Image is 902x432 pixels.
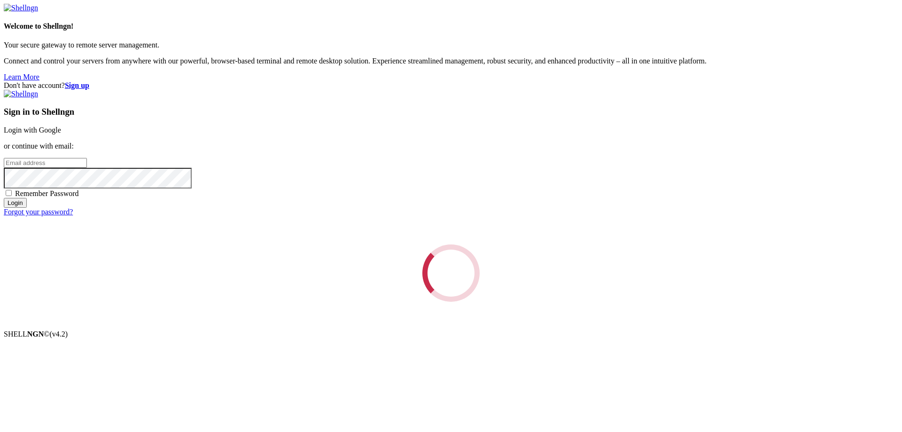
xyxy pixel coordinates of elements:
img: Shellngn [4,4,38,12]
a: Learn More [4,73,39,81]
a: Sign up [65,81,89,89]
a: Login with Google [4,126,61,134]
b: NGN [27,330,44,338]
span: 4.2.0 [50,330,68,338]
p: or continue with email: [4,142,898,150]
div: Don't have account? [4,81,898,90]
h3: Sign in to Shellngn [4,107,898,117]
img: Shellngn [4,90,38,98]
input: Email address [4,158,87,168]
p: Connect and control your servers from anywhere with our powerful, browser-based terminal and remo... [4,57,898,65]
input: Remember Password [6,190,12,196]
div: Loading... [416,238,485,307]
h4: Welcome to Shellngn! [4,22,898,31]
span: SHELL © [4,330,68,338]
input: Login [4,198,27,208]
span: Remember Password [15,189,79,197]
p: Your secure gateway to remote server management. [4,41,898,49]
a: Forgot your password? [4,208,73,216]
